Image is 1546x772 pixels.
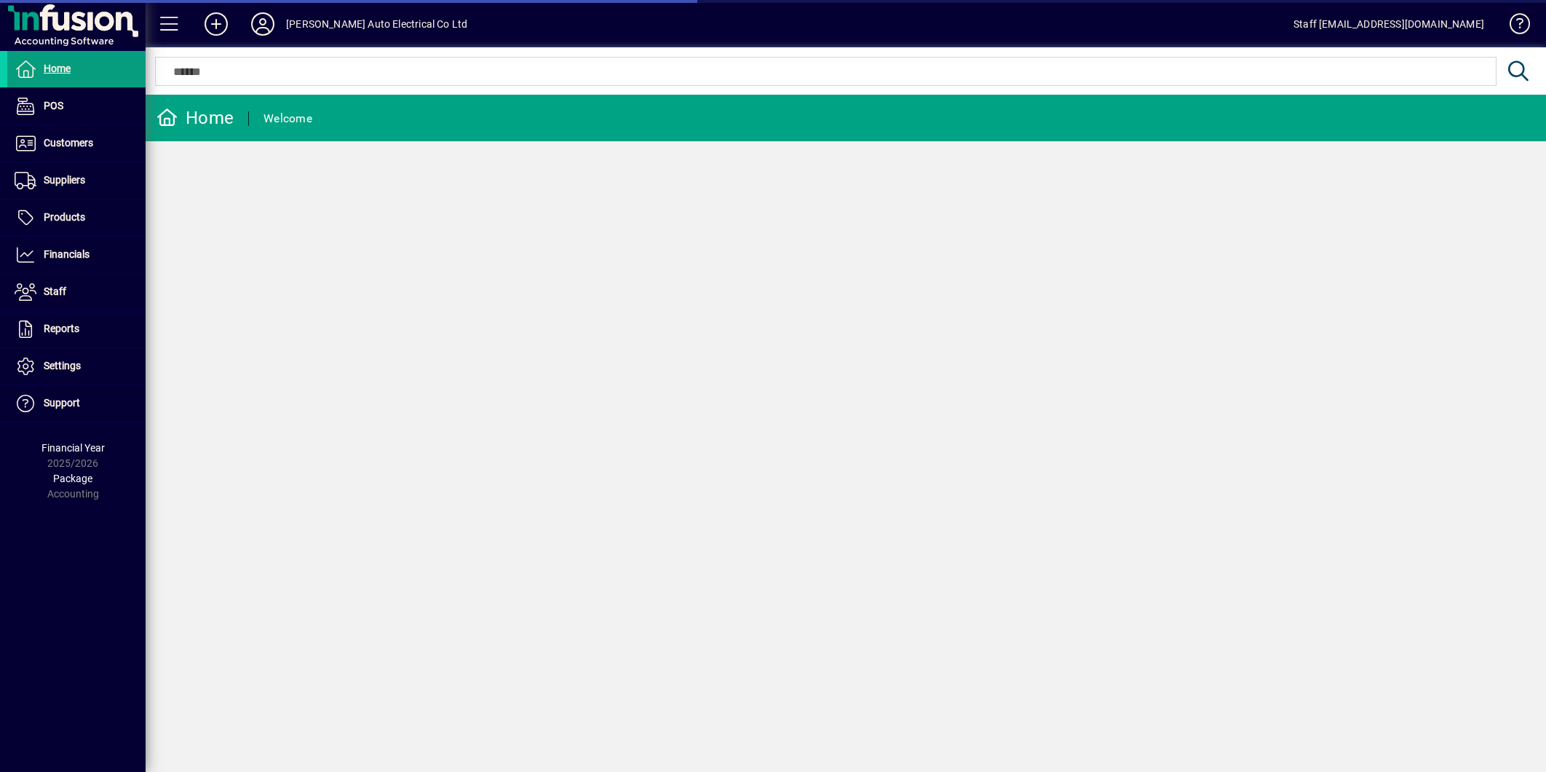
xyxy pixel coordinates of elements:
[41,442,105,454] span: Financial Year
[7,385,146,422] a: Support
[7,88,146,125] a: POS
[44,63,71,74] span: Home
[44,323,79,334] span: Reports
[7,348,146,385] a: Settings
[7,311,146,347] a: Reports
[7,125,146,162] a: Customers
[44,360,81,371] span: Settings
[44,100,63,111] span: POS
[44,174,85,186] span: Suppliers
[7,274,146,310] a: Staff
[7,162,146,199] a: Suppliers
[44,248,90,260] span: Financials
[193,11,239,37] button: Add
[44,397,80,409] span: Support
[1499,3,1528,50] a: Knowledge Base
[1293,12,1484,36] div: Staff [EMAIL_ADDRESS][DOMAIN_NAME]
[7,237,146,273] a: Financials
[286,12,467,36] div: [PERSON_NAME] Auto Electrical Co Ltd
[53,473,92,484] span: Package
[263,107,312,130] div: Welcome
[239,11,286,37] button: Profile
[7,200,146,236] a: Products
[44,137,93,149] span: Customers
[156,106,234,130] div: Home
[44,211,85,223] span: Products
[44,285,66,297] span: Staff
